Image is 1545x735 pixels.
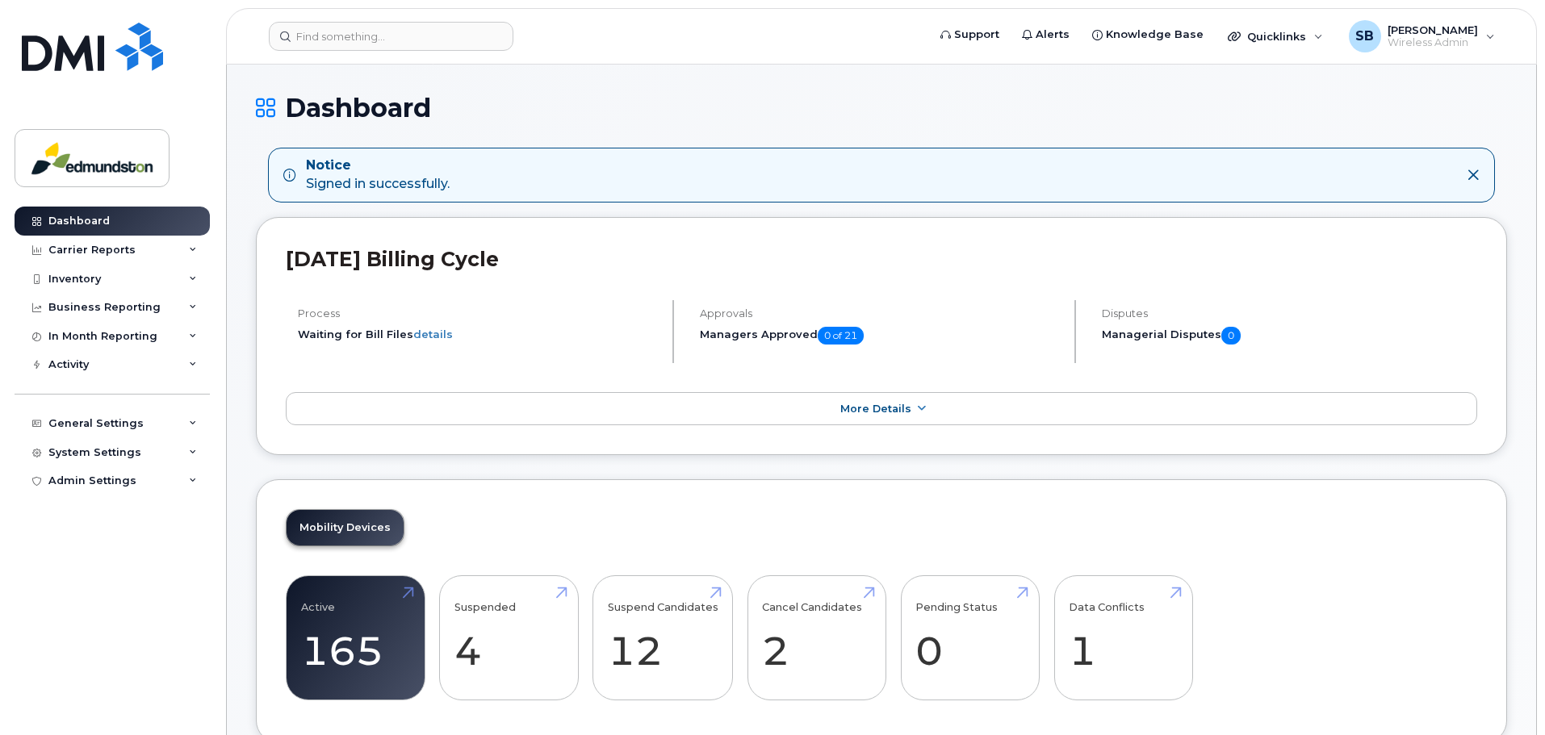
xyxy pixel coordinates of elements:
[1102,307,1477,319] h4: Disputes
[306,157,450,175] strong: Notice
[306,157,450,194] div: Signed in successfully.
[298,307,659,319] h4: Process
[301,585,410,691] a: Active 165
[818,327,864,345] span: 0 of 21
[298,327,659,342] li: Waiting for Bill Files
[1102,327,1477,345] h5: Managerial Disputes
[608,585,718,691] a: Suspend Candidates 12
[915,585,1024,691] a: Pending Status 0
[413,328,453,340] a: details
[287,510,404,545] a: Mobility Devices
[700,307,1061,319] h4: Approvals
[286,247,1477,271] h2: [DATE] Billing Cycle
[840,403,911,415] span: More Details
[256,94,1507,122] h1: Dashboard
[454,585,563,691] a: Suspended 4
[700,327,1061,345] h5: Managers Approved
[762,585,871,691] a: Cancel Candidates 2
[1069,585,1178,691] a: Data Conflicts 1
[1221,327,1241,345] span: 0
